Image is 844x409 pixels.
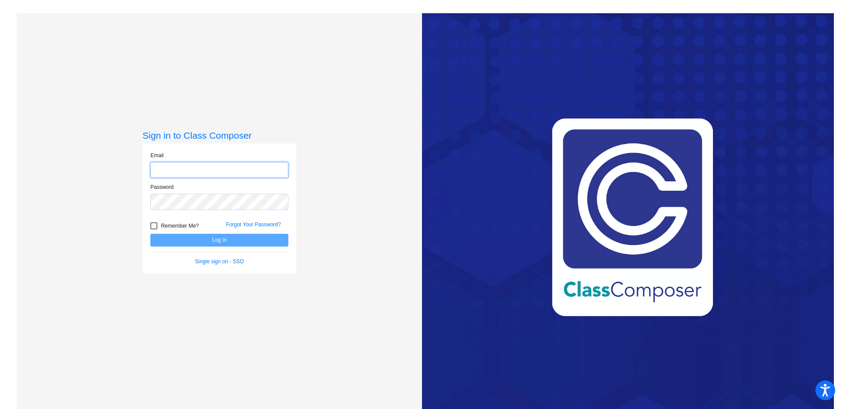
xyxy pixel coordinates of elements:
label: Email [150,151,164,159]
label: Password [150,183,174,191]
a: Forgot Your Password? [226,221,281,228]
span: Remember Me? [161,221,199,231]
button: Log In [150,234,288,247]
a: Single sign on - SSO [195,258,244,265]
h3: Sign in to Class Composer [142,130,296,141]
